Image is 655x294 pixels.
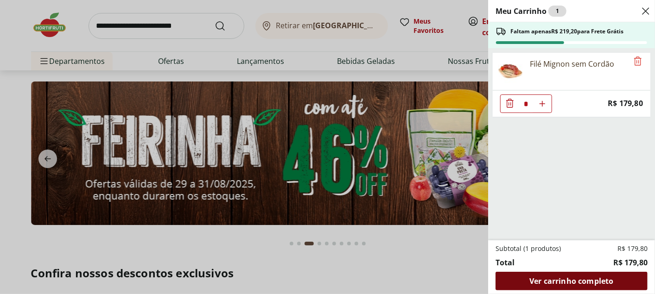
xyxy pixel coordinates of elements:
[15,24,22,31] img: website_grey.svg
[632,56,643,67] button: Remove
[49,55,71,61] div: Domínio
[498,58,524,84] img: Filé Mignon sem Cordão
[533,94,552,113] button: Aumentar Quantidade
[510,28,623,35] span: Faltam apenas R$ 219,20 para Frete Grátis
[530,58,614,69] div: Filé Mignon sem Cordão
[496,6,566,17] h2: Meu Carrinho
[617,244,648,253] span: R$ 179,80
[548,6,566,17] div: 1
[501,94,519,113] button: Diminuir Quantidade
[613,257,648,268] span: R$ 179,80
[529,277,613,285] span: Ver carrinho completo
[608,97,643,110] span: R$ 179,80
[496,272,648,290] a: Ver carrinho completo
[108,55,149,61] div: Palavras-chave
[496,244,561,253] span: Subtotal (1 produtos)
[496,257,515,268] span: Total
[24,24,133,31] div: [PERSON_NAME]: [DOMAIN_NAME]
[519,95,533,113] input: Quantidade Atual
[38,54,46,61] img: tab_domain_overview_orange.svg
[26,15,45,22] div: v 4.0.25
[98,54,105,61] img: tab_keywords_by_traffic_grey.svg
[15,15,22,22] img: logo_orange.svg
